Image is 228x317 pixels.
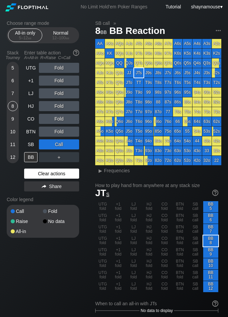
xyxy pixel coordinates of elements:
[188,201,203,212] div: SB call
[39,101,79,111] div: Fold
[24,127,38,137] div: BTN
[105,88,114,97] div: K9o
[95,127,105,136] div: A5o
[202,68,212,78] div: J3s
[144,146,153,155] div: 93o
[111,213,126,224] div: +1 fold
[105,49,114,58] div: KK
[95,68,105,78] div: AJo
[202,97,212,107] div: 83s
[192,68,202,78] div: J4s
[134,156,144,165] div: T2o
[203,201,218,212] div: BB 5
[95,188,109,198] span: JT
[157,224,172,235] div: CO fold
[183,88,192,97] div: 95s
[24,88,38,98] div: LJ
[154,97,163,107] div: 88
[189,3,224,10] div: ▾
[115,49,124,58] div: KQs
[212,189,219,196] img: help.32db89a4.svg
[45,29,76,42] div: Normal
[144,58,153,68] div: Q9s
[163,49,173,58] div: K7s
[212,97,221,107] div: 82s
[157,270,172,281] div: CO fold
[124,127,134,136] div: J5o
[111,201,126,212] div: +1 fold
[172,201,187,212] div: BTN fold
[192,117,202,126] div: 64s
[154,68,163,78] div: J8s
[8,101,18,111] div: 8
[157,258,172,269] div: CO fold
[183,78,192,87] div: T5s
[70,4,157,11] div: No Limit Hold’em Poker Ranges
[94,26,108,37] span: 8
[144,88,153,97] div: 99
[134,117,144,126] div: T6o
[202,58,212,68] div: Q3s
[212,127,221,136] div: 52s
[144,117,153,126] div: 96o
[183,127,192,136] div: 55
[95,258,110,269] div: UTG fold
[111,270,126,281] div: +1 fold
[105,146,114,155] div: K3o
[4,55,21,60] div: Tourney
[157,281,172,292] div: CO fold
[154,146,163,155] div: 83o
[154,49,163,58] div: K8s
[39,88,79,98] div: Fold
[105,39,114,48] div: AKs
[173,136,182,146] div: 64o
[134,146,144,155] div: T3o
[173,107,182,117] div: 76s
[144,39,153,48] div: A9s
[95,88,105,97] div: A9o
[104,168,130,173] span: Frequencies
[212,107,221,117] div: 72s
[212,39,221,48] div: A2s
[134,39,144,48] div: ATs
[163,68,173,78] div: J7s
[212,146,221,155] div: 32s
[124,156,134,165] div: J2o
[39,114,79,124] div: Fold
[183,97,192,107] div: 85s
[8,152,18,162] div: 12
[192,97,202,107] div: 84s
[126,235,141,246] div: LJ fold
[95,281,110,292] div: UTG fold
[94,20,111,26] span: SB call
[144,127,153,136] div: 95o
[173,146,182,155] div: 63o
[173,97,182,107] div: 86s
[39,63,79,73] div: Fold
[202,127,212,136] div: 53s
[173,156,182,165] div: 62o
[8,76,18,86] div: 6
[126,247,141,258] div: LJ fold
[173,117,182,126] div: 66
[140,308,173,313] span: No data to display
[192,146,202,155] div: 43o
[115,39,124,48] div: AQs
[172,258,187,269] div: BTN fold
[134,88,144,97] div: T9o
[173,58,182,68] div: Q6s
[154,78,163,87] div: T8s
[105,68,114,78] div: KJo
[212,300,219,307] img: help.32db89a4.svg
[144,49,153,58] div: K9s
[134,127,144,136] div: T5o
[24,55,79,60] div: A=All-in R=Raise C=Call
[141,213,157,224] div: HJ fold
[212,88,221,97] div: 92s
[24,139,38,149] div: SB
[141,281,157,292] div: HJ fold
[95,97,105,107] div: A8o
[141,247,157,258] div: HJ fold
[111,224,126,235] div: +1 fold
[95,117,105,126] div: A6o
